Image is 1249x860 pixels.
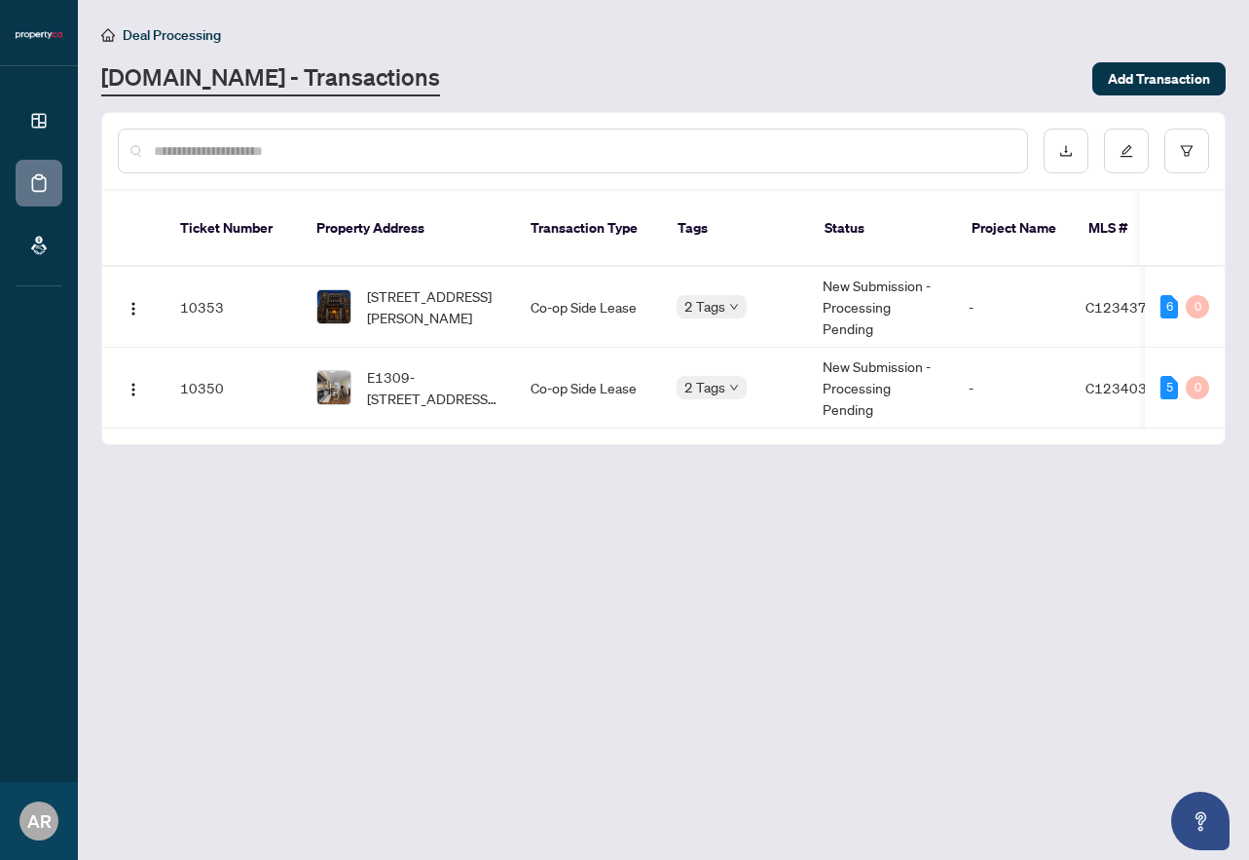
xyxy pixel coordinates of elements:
[1108,63,1210,94] span: Add Transaction
[16,29,62,41] img: logo
[515,191,662,267] th: Transaction Type
[1073,191,1190,267] th: MLS #
[1104,129,1149,173] button: edit
[126,382,141,397] img: Logo
[126,301,141,317] img: Logo
[1160,376,1178,399] div: 5
[1085,379,1164,396] span: C12340360
[807,348,953,429] td: New Submission - Processing Pending
[956,191,1073,267] th: Project Name
[118,372,149,403] button: Logo
[367,366,499,409] span: E1309-[STREET_ADDRESS][PERSON_NAME]
[1171,792,1230,850] button: Open asap
[1044,129,1088,173] button: download
[729,383,739,393] span: down
[1120,144,1133,158] span: edit
[662,191,809,267] th: Tags
[684,295,725,318] span: 2 Tags
[1164,129,1209,173] button: filter
[807,267,953,348] td: New Submission - Processing Pending
[101,28,115,42] span: home
[515,267,661,348] td: Co-op Side Lease
[729,302,739,312] span: down
[1180,144,1194,158] span: filter
[118,291,149,322] button: Logo
[953,348,1070,429] td: -
[1085,298,1164,316] span: C12343755
[809,191,956,267] th: Status
[1160,295,1178,318] div: 6
[1059,144,1073,158] span: download
[165,348,301,429] td: 10350
[123,26,221,44] span: Deal Processing
[1186,295,1209,318] div: 0
[165,191,301,267] th: Ticket Number
[27,807,52,835] span: AR
[317,371,350,404] img: thumbnail-img
[684,376,725,398] span: 2 Tags
[1186,376,1209,399] div: 0
[317,290,350,323] img: thumbnail-img
[165,267,301,348] td: 10353
[515,348,661,429] td: Co-op Side Lease
[953,267,1070,348] td: -
[367,285,499,328] span: [STREET_ADDRESS][PERSON_NAME]
[301,191,515,267] th: Property Address
[101,61,440,96] a: [DOMAIN_NAME] - Transactions
[1092,62,1226,95] button: Add Transaction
